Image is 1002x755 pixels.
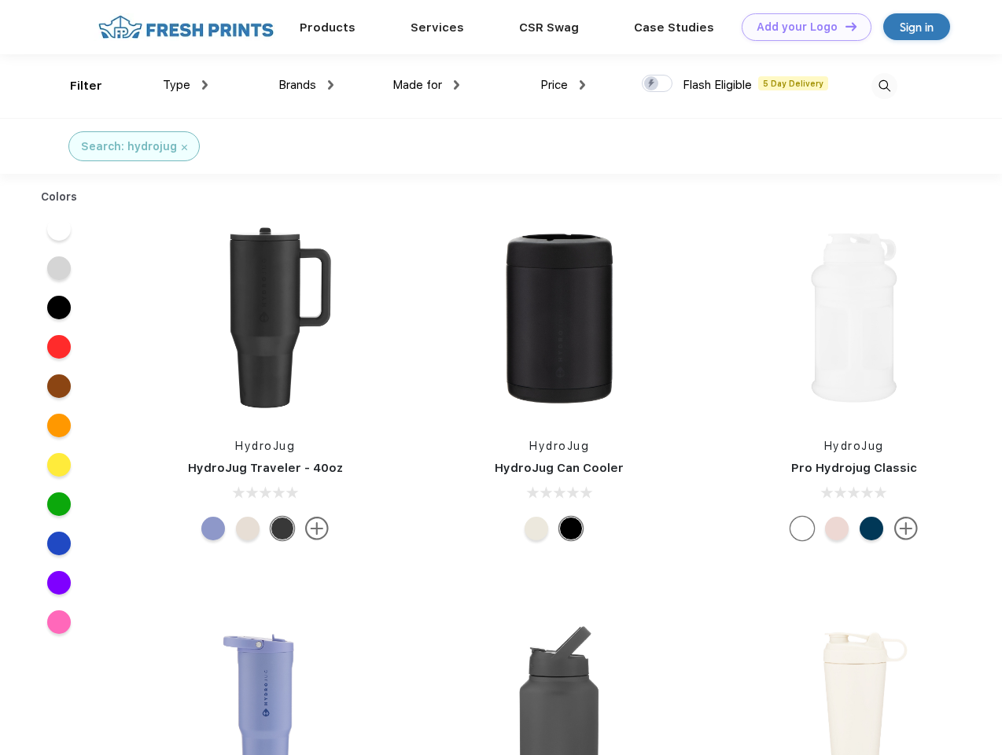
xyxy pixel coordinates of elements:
span: 5 Day Delivery [758,76,828,90]
a: Sign in [883,13,950,40]
span: Price [540,78,568,92]
img: dropdown.png [454,80,459,90]
div: Filter [70,77,102,95]
div: Add your Logo [757,20,838,34]
a: Pro Hydrojug Classic [791,461,917,475]
a: HydroJug [529,440,589,452]
a: HydroJug Can Cooler [495,461,624,475]
span: Type [163,78,190,92]
div: Black [559,517,583,540]
img: filter_cancel.svg [182,145,187,150]
a: HydroJug [824,440,884,452]
div: Navy [860,517,883,540]
div: Peri [201,517,225,540]
span: Flash Eligible [683,78,752,92]
div: White [790,517,814,540]
img: dropdown.png [580,80,585,90]
a: HydroJug Traveler - 40oz [188,461,343,475]
img: fo%20logo%202.webp [94,13,278,41]
div: Sign in [900,18,934,36]
div: Cream [236,517,260,540]
img: desktop_search.svg [871,73,897,99]
a: HydroJug [235,440,295,452]
img: more.svg [894,517,918,540]
img: func=resize&h=266 [160,213,370,422]
div: Black [271,517,294,540]
div: Cream [525,517,548,540]
div: Search: hydrojug [81,138,177,155]
span: Brands [278,78,316,92]
div: Pink Sand [825,517,849,540]
img: func=resize&h=266 [455,213,664,422]
img: dropdown.png [202,80,208,90]
img: dropdown.png [328,80,333,90]
div: Colors [29,189,90,205]
span: Made for [392,78,442,92]
a: Products [300,20,355,35]
img: func=resize&h=266 [750,213,959,422]
img: more.svg [305,517,329,540]
img: DT [845,22,856,31]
